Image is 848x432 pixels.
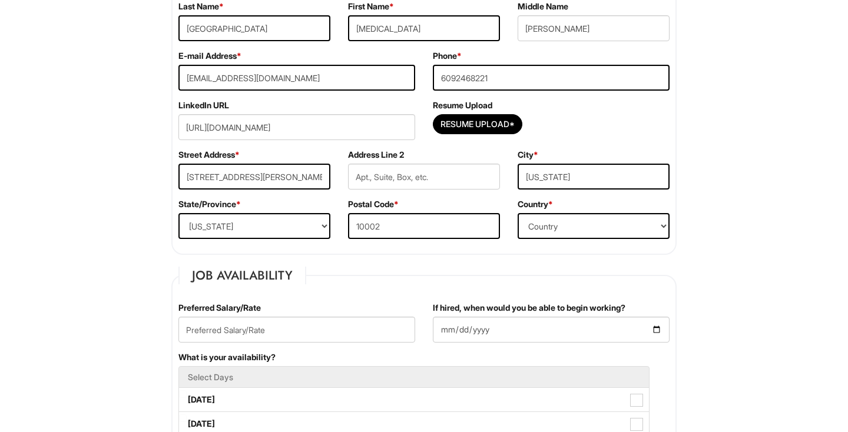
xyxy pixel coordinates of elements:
[178,65,415,91] input: E-mail Address
[178,114,415,140] input: LinkedIn URL
[178,351,276,363] label: What is your availability?
[518,149,538,161] label: City
[178,302,261,314] label: Preferred Salary/Rate
[178,213,330,239] select: State/Province
[178,317,415,343] input: Preferred Salary/Rate
[433,114,522,134] button: Resume Upload*Resume Upload*
[348,149,404,161] label: Address Line 2
[433,99,492,111] label: Resume Upload
[178,149,240,161] label: Street Address
[518,198,553,210] label: Country
[348,213,500,239] input: Postal Code
[518,1,568,12] label: Middle Name
[433,65,670,91] input: Phone
[348,15,500,41] input: First Name
[348,164,500,190] input: Apt., Suite, Box, etc.
[178,1,224,12] label: Last Name
[433,50,462,62] label: Phone
[179,388,649,411] label: [DATE]
[178,164,330,190] input: Street Address
[188,373,640,381] h5: Select Days
[348,1,394,12] label: First Name
[178,15,330,41] input: Last Name
[433,302,625,314] label: If hired, when would you be able to begin working?
[518,164,670,190] input: City
[518,15,670,41] input: Middle Name
[178,99,229,111] label: LinkedIn URL
[518,213,670,239] select: Country
[178,50,241,62] label: E-mail Address
[178,198,241,210] label: State/Province
[178,267,306,284] legend: Job Availability
[348,198,399,210] label: Postal Code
